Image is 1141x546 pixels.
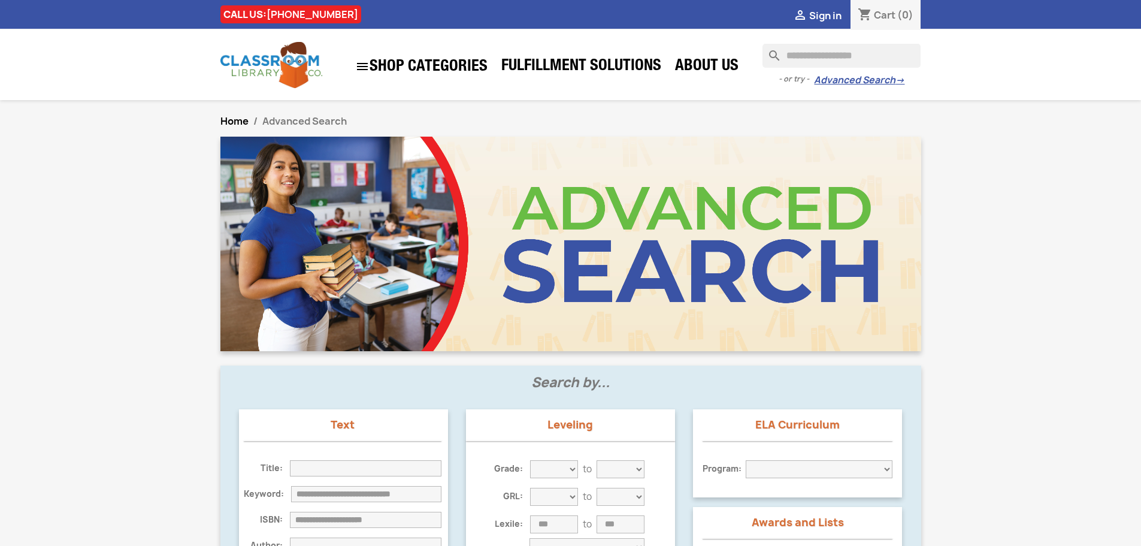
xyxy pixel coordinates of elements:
i: search [762,44,777,58]
i:  [793,9,807,23]
span: Sign in [809,9,842,22]
a: [PHONE_NUMBER] [267,8,358,21]
span: Advanced Search [262,114,347,128]
span: - or try - [779,73,814,85]
a: Advanced Search→ [814,74,904,86]
input: Search [762,44,921,68]
a: Home [220,114,249,128]
span: → [895,74,904,86]
p: Awards and Lists [703,517,892,529]
i: shopping_cart [858,8,872,23]
span: Cart [874,8,895,22]
a: Fulfillment Solutions [495,55,667,79]
h6: Lexile: [487,519,530,529]
h6: Program: [703,464,746,474]
i:  [355,59,370,74]
img: Classroom Library Company [220,42,322,88]
div: CALL US: [220,5,361,23]
p: ELA Curriculum [703,419,892,431]
p: to [583,463,592,475]
p: to [583,518,592,530]
a:  Sign in [793,9,842,22]
span: (0) [897,8,913,22]
h6: Title: [244,463,290,473]
a: About Us [669,55,744,79]
p: to [583,491,592,503]
h6: Keyword: [244,489,291,499]
h6: Grade: [487,464,530,474]
h1: Search by... [230,375,912,404]
h6: ISBN: [244,515,290,525]
img: CLC_Advanced_Search.jpg [220,137,921,351]
a: SHOP CATEGORIES [349,53,494,80]
p: Text [244,419,442,431]
h6: GRL: [487,491,530,502]
p: Leveling [466,419,675,431]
